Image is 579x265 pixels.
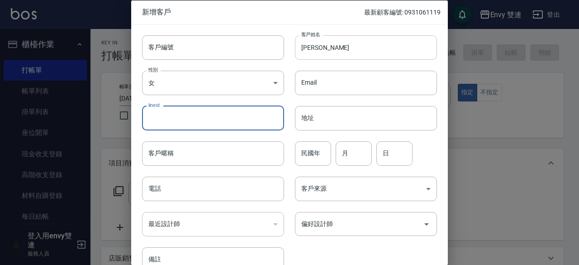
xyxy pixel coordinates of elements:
button: Open [419,217,434,231]
label: 性別 [148,66,158,73]
label: 客戶姓名 [301,31,320,38]
label: lineId [148,101,160,108]
div: 女 [142,70,284,95]
p: 最新顧客編號: 0931061119 [364,7,441,17]
span: 新增客戶 [142,7,364,16]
